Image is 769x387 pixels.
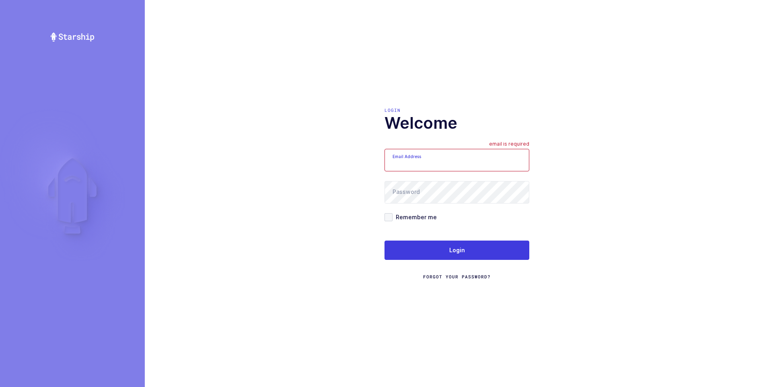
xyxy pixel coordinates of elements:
div: email is required [489,141,529,149]
input: Email Address [384,149,529,171]
img: Starship [50,32,95,42]
button: Login [384,241,529,260]
input: Password [384,181,529,204]
span: Remember me [393,213,437,221]
span: Login [449,246,465,254]
h1: Welcome [384,113,529,133]
div: Login [384,107,529,113]
a: Forgot Your Password? [423,274,491,280]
